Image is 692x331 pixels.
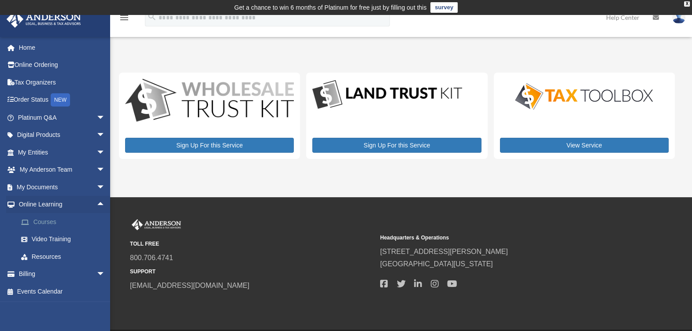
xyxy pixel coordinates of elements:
a: Sign Up For this Service [125,138,294,153]
img: Anderson Advisors Platinum Portal [4,11,84,28]
span: arrow_drop_down [96,161,114,179]
a: Courses [12,213,118,231]
div: close [684,1,690,7]
a: Digital Productsarrow_drop_down [6,126,114,144]
img: LandTrust_lgo-1.jpg [312,79,462,111]
div: Get a chance to win 6 months of Platinum for free just by filling out this [234,2,427,13]
a: [GEOGRAPHIC_DATA][US_STATE] [380,260,493,268]
img: User Pic [672,11,685,24]
small: Headquarters & Operations [380,233,624,243]
a: Events Calendar [6,283,118,300]
span: arrow_drop_down [96,109,114,127]
a: Sign Up For this Service [312,138,481,153]
a: Online Learningarrow_drop_up [6,196,118,213]
a: Resources [12,248,118,265]
a: Tax Organizers [6,74,118,91]
small: TOLL FREE [130,239,374,249]
a: My Documentsarrow_drop_down [6,178,118,196]
img: WS-Trust-Kit-lgo-1.jpg [125,79,294,123]
a: Order StatusNEW [6,91,118,109]
span: arrow_drop_down [96,143,114,162]
span: arrow_drop_up [96,196,114,214]
span: arrow_drop_down [96,265,114,283]
a: [EMAIL_ADDRESS][DOMAIN_NAME] [130,282,249,289]
a: survey [430,2,458,13]
a: Home [6,39,118,56]
small: SUPPORT [130,267,374,276]
a: Video Training [12,231,118,248]
i: search [147,12,157,22]
a: [STREET_ADDRESS][PERSON_NAME] [380,248,508,255]
a: Online Ordering [6,56,118,74]
img: Anderson Advisors Platinum Portal [130,219,183,231]
a: My Entitiesarrow_drop_down [6,143,118,161]
div: NEW [51,93,70,107]
span: arrow_drop_down [96,178,114,196]
a: menu [119,15,130,23]
a: 800.706.4741 [130,254,173,261]
i: menu [119,12,130,23]
a: Billingarrow_drop_down [6,265,118,283]
a: View Service [500,138,669,153]
a: My Anderson Teamarrow_drop_down [6,161,118,179]
span: arrow_drop_down [96,126,114,144]
a: Platinum Q&Aarrow_drop_down [6,109,118,126]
